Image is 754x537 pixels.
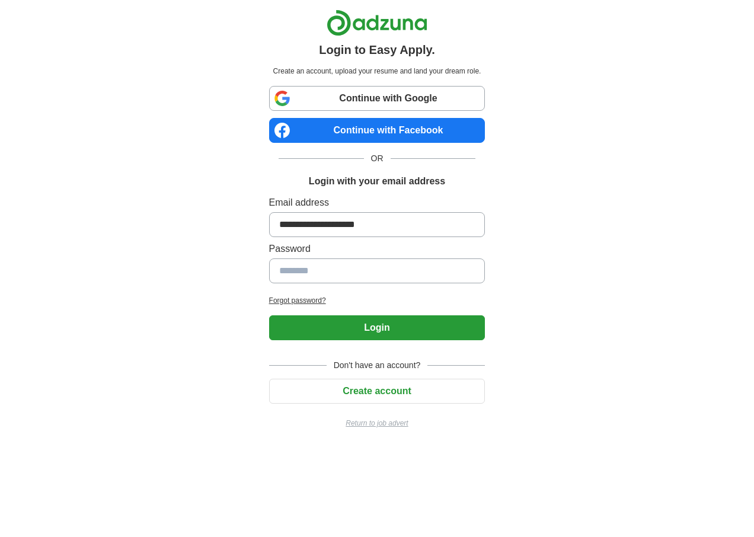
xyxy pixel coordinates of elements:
[319,41,435,59] h1: Login to Easy Apply.
[327,9,427,36] img: Adzuna logo
[269,295,485,306] a: Forgot password?
[269,379,485,404] button: Create account
[269,86,485,111] a: Continue with Google
[269,242,485,256] label: Password
[269,418,485,429] a: Return to job advert
[269,315,485,340] button: Login
[269,118,485,143] a: Continue with Facebook
[364,152,391,165] span: OR
[269,196,485,210] label: Email address
[271,66,483,76] p: Create an account, upload your resume and land your dream role.
[327,359,428,372] span: Don't have an account?
[269,386,485,396] a: Create account
[309,174,445,188] h1: Login with your email address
